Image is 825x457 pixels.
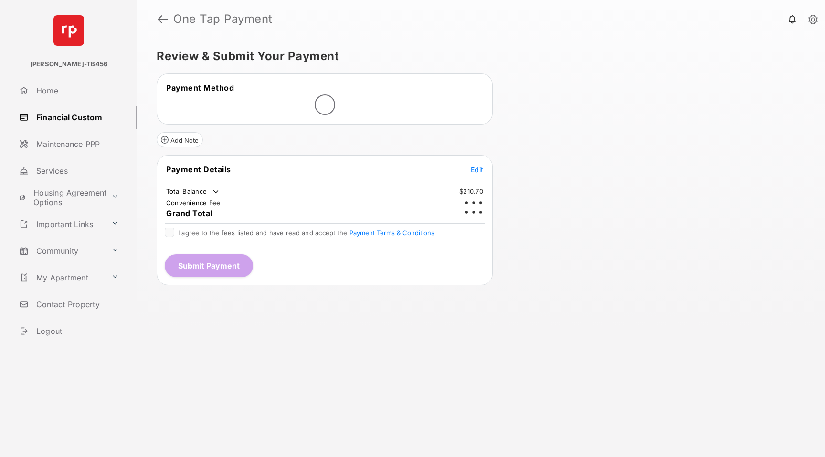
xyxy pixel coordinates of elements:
a: Home [15,79,137,102]
a: My Apartment [15,266,107,289]
button: Add Note [157,132,203,147]
strong: One Tap Payment [173,13,273,25]
span: Grand Total [166,208,212,218]
p: [PERSON_NAME]-TB456 [30,60,108,69]
h5: Review & Submit Your Payment [157,51,798,62]
span: Payment Method [166,83,234,93]
button: I agree to the fees listed and have read and accept the [349,229,434,237]
a: Housing Agreement Options [15,186,107,209]
td: Convenience Fee [166,198,221,207]
span: Payment Details [166,165,231,174]
span: Edit [471,166,483,174]
a: Logout [15,320,137,343]
img: svg+xml;base64,PHN2ZyB4bWxucz0iaHR0cDovL3d3dy53My5vcmcvMjAwMC9zdmciIHdpZHRoPSI2NCIgaGVpZ2h0PSI2NC... [53,15,84,46]
a: Important Links [15,213,107,236]
td: $210.70 [459,187,484,196]
button: Edit [471,165,483,174]
a: Financial Custom [15,106,137,129]
td: Total Balance [166,187,221,197]
a: Community [15,239,107,262]
span: I agree to the fees listed and have read and accept the [178,229,434,237]
button: Submit Payment [165,254,253,277]
a: Services [15,159,137,182]
a: Maintenance PPP [15,133,137,156]
a: Contact Property [15,293,137,316]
